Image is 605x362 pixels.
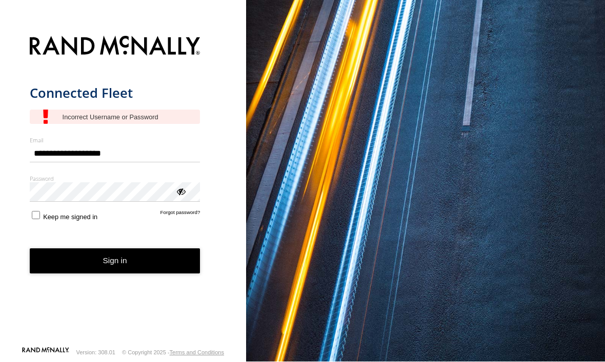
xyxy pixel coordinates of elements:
[30,137,200,144] label: Email
[160,210,200,221] a: Forgot password?
[76,350,115,356] div: Version: 308.01
[175,186,186,197] div: ViewPassword
[170,350,224,356] a: Terms and Conditions
[22,348,69,358] a: Visit our Website
[30,249,200,274] button: Sign in
[122,350,224,356] div: © Copyright 2025 -
[32,211,40,220] input: Keep me signed in
[30,30,217,347] form: main
[43,214,97,221] span: Keep me signed in
[30,175,200,183] label: Password
[30,85,200,102] h1: Connected Fleet
[30,34,200,60] img: Rand McNally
